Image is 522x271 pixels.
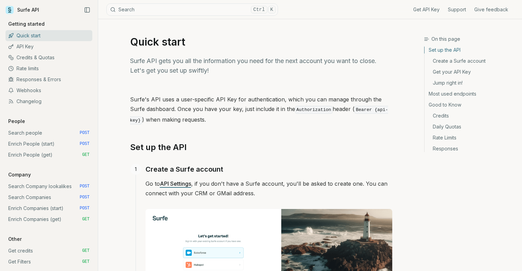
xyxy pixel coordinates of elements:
span: GET [82,217,90,222]
span: POST [80,184,90,189]
a: Set up the API [425,47,517,56]
a: Daily Quotas [425,121,517,132]
a: Rate Limits [425,132,517,143]
a: Enrich Companies (get) GET [5,214,92,225]
a: Search Company lookalikes POST [5,181,92,192]
a: Set up the API [130,142,187,153]
p: Other [5,236,24,243]
span: POST [80,206,90,211]
a: Responses & Errors [5,74,92,85]
h3: On this page [424,36,517,42]
a: Quick start [5,30,92,41]
a: API Settings [160,180,191,187]
kbd: K [268,6,276,13]
p: Company [5,171,34,178]
a: Create a Surfe account [425,56,517,66]
a: Get credits GET [5,245,92,256]
a: Enrich People (get) GET [5,149,92,160]
a: API Key [5,41,92,52]
a: Get API Key [413,6,440,13]
a: Support [448,6,466,13]
code: Authorization [295,106,333,114]
span: POST [80,195,90,200]
span: GET [82,152,90,158]
h1: Quick start [130,36,392,48]
kbd: Ctrl [251,6,267,13]
a: Rate limits [5,63,92,74]
button: Collapse Sidebar [82,5,92,15]
p: People [5,118,28,125]
a: Enrich Companies (start) POST [5,203,92,214]
a: Get your API Key [425,66,517,77]
span: POST [80,130,90,136]
a: Get Filters GET [5,256,92,267]
span: GET [82,248,90,254]
a: Most used endpoints [425,88,517,99]
p: Surfe API gets you all the information you need for the next account you want to close. Let's get... [130,56,392,75]
a: Jump right in! [425,77,517,88]
a: Search people POST [5,127,92,138]
span: GET [82,259,90,264]
p: Getting started [5,21,47,27]
p: Surfe's API uses a user-specific API Key for authentication, which you can manage through the Sur... [130,95,392,125]
span: POST [80,141,90,147]
p: Go to , if you don't have a Surfe account, you'll be asked to create one. You can connect with yo... [146,179,392,198]
a: Good to Know [425,99,517,110]
button: SearchCtrlK [106,3,278,16]
a: Give feedback [474,6,508,13]
a: Webhooks [5,85,92,96]
a: Search Companies POST [5,192,92,203]
a: Changelog [5,96,92,107]
a: Credits [425,110,517,121]
a: Surfe API [5,5,39,15]
a: Responses [425,143,517,152]
a: Create a Surfe account [146,164,223,175]
a: Credits & Quotas [5,52,92,63]
a: Enrich People (start) POST [5,138,92,149]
